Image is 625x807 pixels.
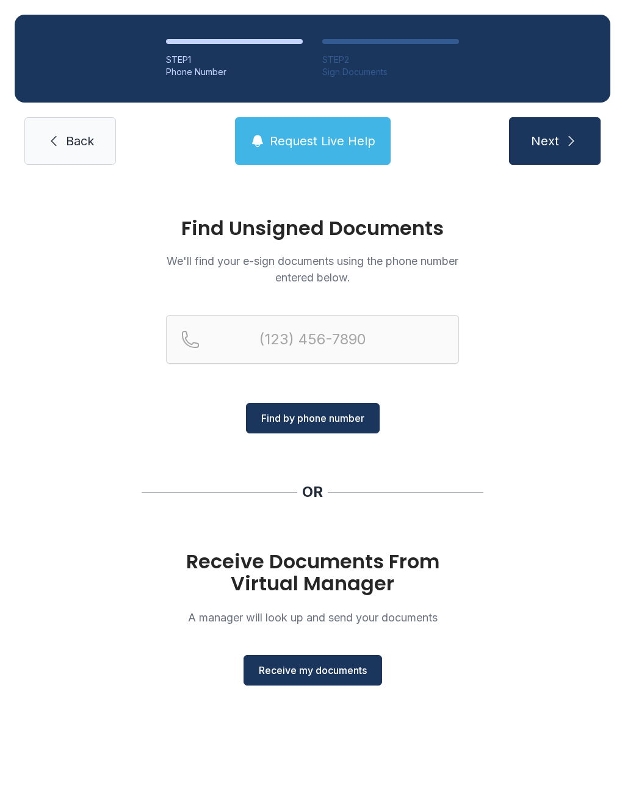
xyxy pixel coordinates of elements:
div: STEP 2 [322,54,459,66]
p: We'll find your e-sign documents using the phone number entered below. [166,253,459,286]
div: Phone Number [166,66,303,78]
div: OR [302,482,323,502]
span: Back [66,132,94,150]
span: Next [531,132,559,150]
input: Reservation phone number [166,315,459,364]
h1: Receive Documents From Virtual Manager [166,551,459,595]
span: Request Live Help [270,132,375,150]
span: Receive my documents [259,663,367,678]
p: A manager will look up and send your documents [166,609,459,626]
h1: Find Unsigned Documents [166,219,459,238]
span: Find by phone number [261,411,364,425]
div: STEP 1 [166,54,303,66]
div: Sign Documents [322,66,459,78]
